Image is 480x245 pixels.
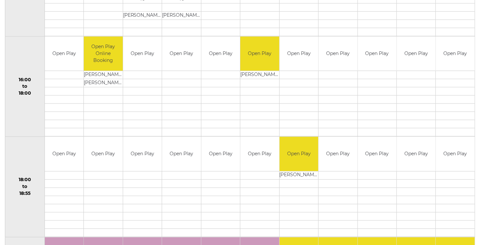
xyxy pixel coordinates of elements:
[5,137,45,237] td: 18:00 to 18:55
[240,137,279,171] td: Open Play
[162,137,201,171] td: Open Play
[123,37,162,71] td: Open Play
[240,71,279,79] td: [PERSON_NAME]
[436,137,475,171] td: Open Play
[319,37,357,71] td: Open Play
[280,171,318,179] td: [PERSON_NAME]
[201,137,240,171] td: Open Play
[436,37,475,71] td: Open Play
[397,137,435,171] td: Open Play
[280,37,318,71] td: Open Play
[358,137,397,171] td: Open Play
[162,11,201,20] td: [PERSON_NAME]
[319,137,357,171] td: Open Play
[84,137,122,171] td: Open Play
[358,37,397,71] td: Open Play
[45,137,83,171] td: Open Play
[240,37,279,71] td: Open Play
[123,11,162,20] td: [PERSON_NAME]
[45,37,83,71] td: Open Play
[84,37,122,71] td: Open Play Online Booking
[397,37,435,71] td: Open Play
[123,137,162,171] td: Open Play
[162,37,201,71] td: Open Play
[280,137,318,171] td: Open Play
[5,36,45,137] td: 16:00 to 18:00
[84,71,122,79] td: [PERSON_NAME]
[201,37,240,71] td: Open Play
[84,79,122,87] td: [PERSON_NAME]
